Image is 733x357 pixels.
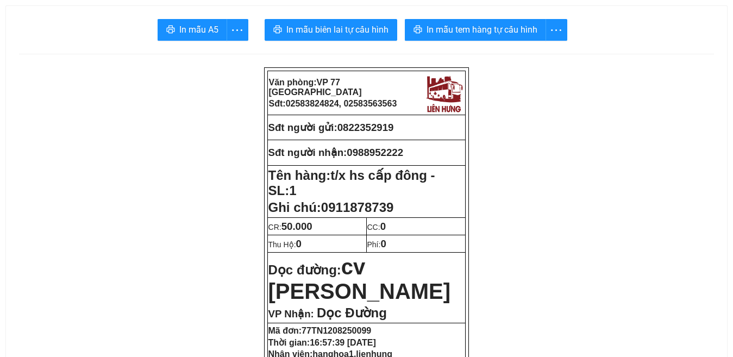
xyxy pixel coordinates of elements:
[268,338,376,347] strong: Thời gian:
[281,221,312,232] span: 50.000
[367,223,386,231] span: CC:
[310,338,376,347] span: 16:57:39 [DATE]
[405,19,546,41] button: printerIn mẫu tem hàng tự cấu hình
[166,25,175,35] span: printer
[423,72,465,114] img: logo
[158,19,227,41] button: printerIn mẫu A5
[546,23,567,37] span: more
[227,23,248,37] span: more
[302,326,371,335] span: 77TN1208250099
[286,23,389,36] span: In mẫu biên lai tự cấu hình
[286,99,397,108] span: 02583824824, 02583563563
[269,99,397,108] strong: Sđt:
[427,23,537,36] span: In mẫu tem hàng tự cấu hình
[268,240,302,249] span: Thu Hộ:
[268,308,314,320] span: VP Nhận:
[268,326,372,335] strong: Mã đơn:
[268,223,312,231] span: CR:
[273,25,282,35] span: printer
[227,19,248,41] button: more
[268,262,451,302] strong: Dọc đường:
[268,122,337,133] strong: Sđt người gửi:
[268,147,347,158] strong: Sđt người nhận:
[321,200,393,215] span: 0911878739
[269,78,362,97] span: VP 77 [GEOGRAPHIC_DATA]
[347,147,403,158] span: 0988952222
[380,238,386,249] span: 0
[546,19,567,41] button: more
[289,183,296,198] span: 1
[380,221,386,232] span: 0
[268,255,451,303] span: cv [PERSON_NAME]
[179,23,218,36] span: In mẫu A5
[337,122,394,133] span: 0822352919
[268,168,435,198] strong: Tên hàng:
[414,25,422,35] span: printer
[268,200,394,215] span: Ghi chú:
[367,240,386,249] span: Phí:
[265,19,397,41] button: printerIn mẫu biên lai tự cấu hình
[296,238,302,249] span: 0
[317,305,387,320] span: Dọc Đường
[268,168,435,198] span: t/x hs cấp đông - SL:
[269,78,362,97] strong: Văn phòng:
